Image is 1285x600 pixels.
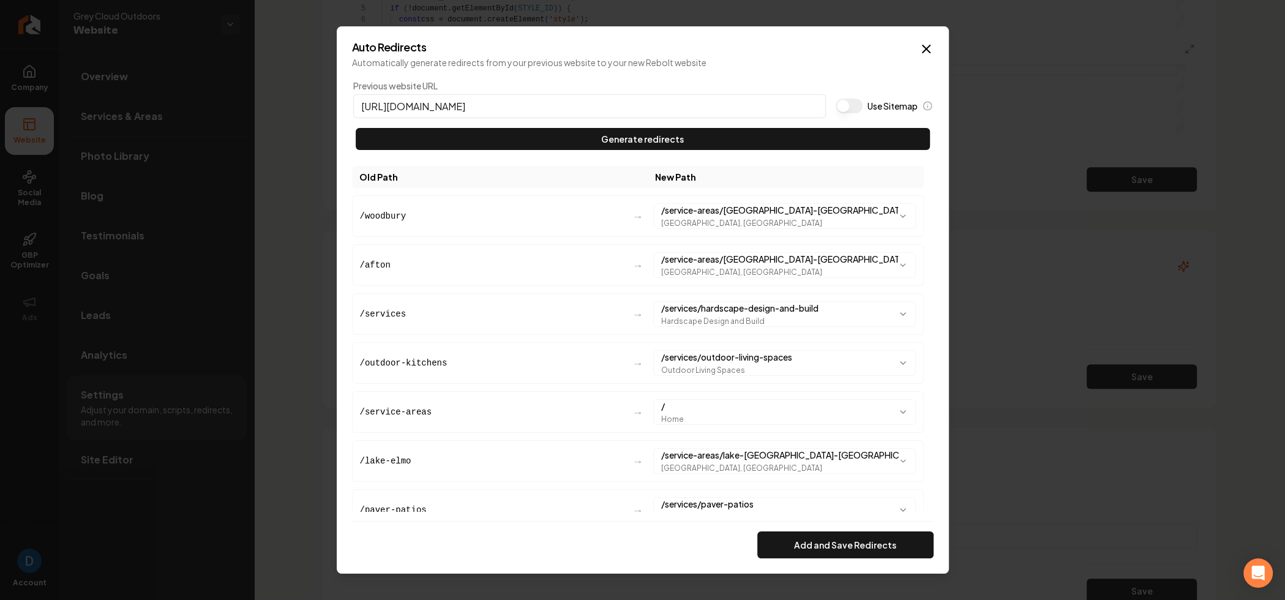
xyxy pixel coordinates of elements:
[360,210,623,222] div: /woodbury
[360,308,623,320] div: /services
[353,80,826,92] label: Previous website URL
[632,501,643,519] span: →
[352,56,934,69] p: Automatically generate redirects from your previous website to your new Rebolt website
[632,403,643,421] span: →
[632,306,643,323] span: →
[632,354,643,372] span: →
[632,208,643,225] span: →
[360,504,623,516] div: /paver-patios
[360,406,623,418] div: /service-areas
[655,171,916,183] div: New Path
[359,171,633,183] div: Old Path
[360,259,623,271] div: /afton
[353,94,826,118] input: https://rebolthq.com
[867,100,918,112] label: Use Sitemap
[356,128,930,150] button: Generate redirects
[757,531,934,558] button: Add and Save Redirects
[632,257,643,274] span: →
[632,452,643,470] span: →
[352,42,934,53] h2: Auto Redirects
[360,357,623,369] div: /outdoor-kitchens
[360,455,623,467] div: /lake-elmo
